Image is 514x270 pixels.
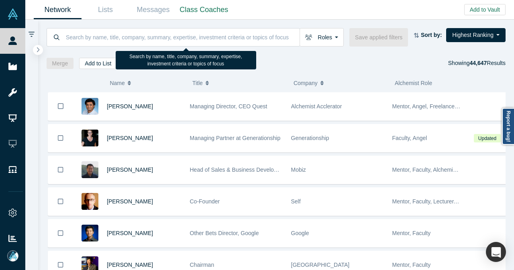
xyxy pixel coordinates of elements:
[291,135,329,141] span: Generationship
[7,8,18,20] img: Alchemist Vault Logo
[300,28,344,47] button: Roles
[192,75,285,91] button: Title
[392,262,431,268] span: Mentor, Faculty
[107,262,153,268] a: [PERSON_NAME]
[190,230,259,236] span: Other Bets Director, Google
[291,262,350,268] span: [GEOGRAPHIC_DATA]
[107,166,153,173] a: [PERSON_NAME]
[47,58,74,69] button: Merge
[82,193,98,210] img: Robert Winder's Profile Image
[107,135,153,141] a: [PERSON_NAME]
[82,98,98,115] img: Gnani Palanikumar's Profile Image
[7,250,18,262] img: Mia Scott's Account
[107,103,153,110] a: [PERSON_NAME]
[110,75,184,91] button: Name
[48,92,73,120] button: Bookmark
[395,80,432,86] span: Alchemist Role
[48,188,73,215] button: Bookmark
[48,124,73,152] button: Bookmark
[34,0,82,19] a: Network
[446,28,506,42] button: Highest Ranking
[82,130,98,146] img: Rachel Chalmers's Profile Image
[190,135,281,141] span: Managing Partner at Generationship
[48,219,73,247] button: Bookmark
[291,230,309,236] span: Google
[79,58,117,69] button: Add to List
[65,28,300,47] input: Search by name, title, company, summary, expertise, investment criteria or topics of focus
[502,108,514,145] a: Report a bug!
[110,75,124,91] span: Name
[474,134,500,142] span: Updated
[349,28,408,47] button: Save applied filters
[190,262,214,268] span: Chairman
[129,0,177,19] a: Messages
[421,32,442,38] strong: Sort by:
[190,166,312,173] span: Head of Sales & Business Development (interim)
[82,225,98,242] img: Steven Kan's Profile Image
[177,0,231,19] a: Class Coaches
[291,166,306,173] span: Mobiz
[448,58,506,69] div: Showing
[392,230,431,236] span: Mentor, Faculty
[291,103,342,110] span: Alchemist Acclerator
[190,198,220,205] span: Co-Founder
[294,75,318,91] span: Company
[392,166,465,173] span: Mentor, Faculty, Alchemist 25
[469,60,506,66] span: Results
[464,4,506,15] button: Add to Vault
[469,60,487,66] strong: 44,647
[190,103,267,110] span: Managing Director, CEO Quest
[82,161,98,178] img: Michael Chang's Profile Image
[107,198,153,205] a: [PERSON_NAME]
[48,156,73,184] button: Bookmark
[192,75,203,91] span: Title
[107,230,153,236] a: [PERSON_NAME]
[291,198,301,205] span: Self
[294,75,386,91] button: Company
[82,0,129,19] a: Lists
[392,135,427,141] span: Faculty, Angel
